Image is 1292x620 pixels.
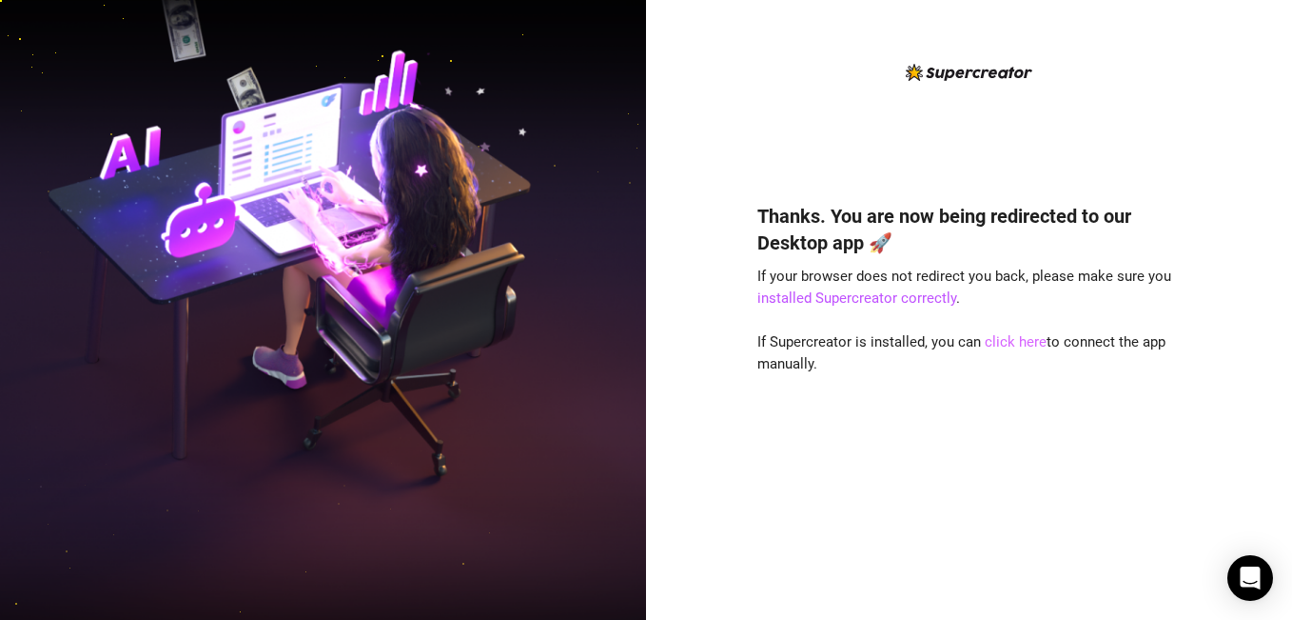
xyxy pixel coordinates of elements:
a: installed Supercreator correctly [757,290,956,307]
h4: Thanks. You are now being redirected to our Desktop app 🚀 [757,203,1182,256]
img: logo-BBDzfeDw.svg [906,64,1032,81]
a: click here [985,333,1047,350]
div: Open Intercom Messenger [1227,555,1273,601]
span: If Supercreator is installed, you can to connect the app manually. [757,333,1165,373]
span: If your browser does not redirect you back, please make sure you . [757,268,1171,308]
